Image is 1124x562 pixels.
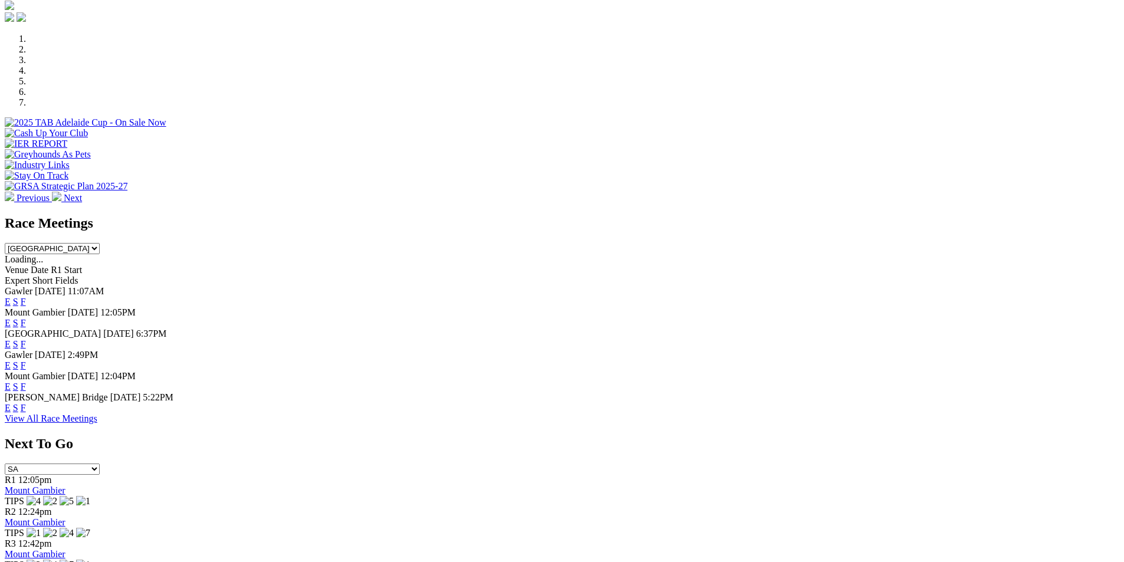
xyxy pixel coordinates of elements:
[76,496,90,507] img: 1
[5,403,11,413] a: E
[52,192,61,201] img: chevron-right-pager-white.svg
[68,286,104,296] span: 11:07AM
[5,139,67,149] img: IER REPORT
[17,193,50,203] span: Previous
[5,128,88,139] img: Cash Up Your Club
[5,528,24,538] span: TIPS
[5,265,28,275] span: Venue
[60,528,74,538] img: 4
[52,193,82,203] a: Next
[35,286,65,296] span: [DATE]
[13,339,18,349] a: S
[5,496,24,506] span: TIPS
[5,413,97,423] a: View All Race Meetings
[5,254,43,264] span: Loading...
[5,339,11,349] a: E
[18,475,52,485] span: 12:05pm
[21,297,26,307] a: F
[31,265,48,275] span: Date
[5,215,1119,231] h2: Race Meetings
[5,318,11,328] a: E
[76,528,90,538] img: 7
[5,371,65,381] span: Mount Gambier
[64,193,82,203] span: Next
[100,371,136,381] span: 12:04PM
[5,275,30,285] span: Expert
[55,275,78,285] span: Fields
[136,328,167,338] span: 6:37PM
[103,328,134,338] span: [DATE]
[68,307,99,317] span: [DATE]
[21,318,26,328] a: F
[5,538,16,548] span: R3
[5,507,16,517] span: R2
[5,149,91,160] img: Greyhounds As Pets
[5,485,65,495] a: Mount Gambier
[5,382,11,392] a: E
[13,318,18,328] a: S
[5,286,32,296] span: Gawler
[21,403,26,413] a: F
[13,297,18,307] a: S
[35,350,65,360] span: [DATE]
[5,170,68,181] img: Stay On Track
[13,403,18,413] a: S
[18,507,52,517] span: 12:24pm
[5,1,14,10] img: logo-grsa-white.png
[5,307,65,317] span: Mount Gambier
[68,371,99,381] span: [DATE]
[27,496,41,507] img: 4
[5,392,108,402] span: [PERSON_NAME] Bridge
[5,475,16,485] span: R1
[5,160,70,170] img: Industry Links
[17,12,26,22] img: twitter.svg
[13,382,18,392] a: S
[5,517,65,527] a: Mount Gambier
[43,496,57,507] img: 2
[5,360,11,370] a: E
[5,297,11,307] a: E
[13,360,18,370] a: S
[5,193,52,203] a: Previous
[5,12,14,22] img: facebook.svg
[100,307,136,317] span: 12:05PM
[32,275,53,285] span: Short
[5,549,65,559] a: Mount Gambier
[51,265,82,275] span: R1 Start
[18,538,52,548] span: 12:42pm
[21,360,26,370] a: F
[110,392,141,402] span: [DATE]
[5,192,14,201] img: chevron-left-pager-white.svg
[5,436,1119,452] h2: Next To Go
[5,328,101,338] span: [GEOGRAPHIC_DATA]
[60,496,74,507] img: 5
[68,350,99,360] span: 2:49PM
[21,382,26,392] a: F
[5,181,127,192] img: GRSA Strategic Plan 2025-27
[5,117,166,128] img: 2025 TAB Adelaide Cup - On Sale Now
[5,350,32,360] span: Gawler
[143,392,173,402] span: 5:22PM
[27,528,41,538] img: 1
[21,339,26,349] a: F
[43,528,57,538] img: 2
